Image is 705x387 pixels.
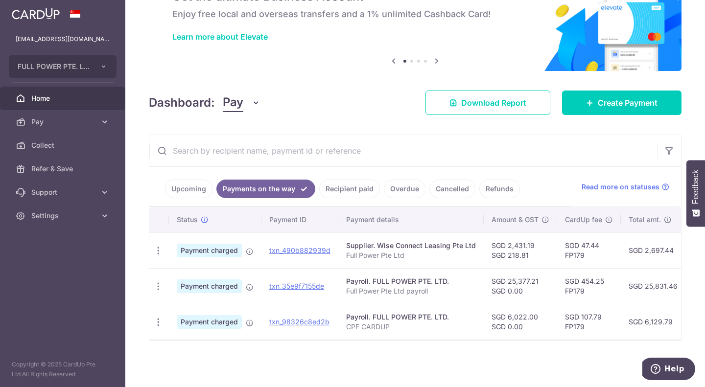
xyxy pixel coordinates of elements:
[177,244,242,257] span: Payment charged
[31,93,96,103] span: Home
[319,180,380,198] a: Recipient paid
[484,232,557,268] td: SGD 2,431.19 SGD 218.81
[346,286,476,296] p: Full Power Pte Ltd payroll
[461,97,526,109] span: Download Report
[642,358,695,382] iframe: Opens a widget where you can find more information
[223,93,260,112] button: Pay
[565,215,602,225] span: CardUp fee
[492,215,539,225] span: Amount & GST
[9,55,117,78] button: FULL POWER PTE. LTD.
[621,304,685,340] td: SGD 6,129.79
[31,117,96,127] span: Pay
[338,207,484,232] th: Payment details
[31,211,96,221] span: Settings
[686,160,705,227] button: Feedback - Show survey
[216,180,315,198] a: Payments on the way
[31,187,96,197] span: Support
[177,215,198,225] span: Status
[562,91,681,115] a: Create Payment
[346,322,476,332] p: CPF CARDUP
[269,318,329,326] a: txn_98326c8ed2b
[429,180,475,198] a: Cancelled
[425,91,550,115] a: Download Report
[484,268,557,304] td: SGD 25,377.21 SGD 0.00
[269,282,324,290] a: txn_35e9f7155de
[629,215,661,225] span: Total amt.
[165,180,212,198] a: Upcoming
[557,268,621,304] td: SGD 454.25 FP179
[31,164,96,174] span: Refer & Save
[346,312,476,322] div: Payroll. FULL POWER PTE. LTD.
[582,182,659,192] span: Read more on statuses
[346,250,476,260] p: Full Power Pte Ltd
[149,135,658,166] input: Search by recipient name, payment id or reference
[384,180,425,198] a: Overdue
[598,97,658,109] span: Create Payment
[16,34,110,44] p: [EMAIL_ADDRESS][DOMAIN_NAME]
[346,276,476,286] div: Payroll. FULL POWER PTE. LTD.
[172,32,268,42] a: Learn more about Elevate
[31,140,96,150] span: Collect
[261,207,338,232] th: Payment ID
[557,232,621,268] td: SGD 47.44 FP179
[172,8,658,20] h6: Enjoy free local and overseas transfers and a 1% unlimited Cashback Card!
[223,93,243,112] span: Pay
[557,304,621,340] td: SGD 107.79 FP179
[177,315,242,329] span: Payment charged
[621,268,685,304] td: SGD 25,831.46
[691,170,700,204] span: Feedback
[12,8,60,20] img: CardUp
[177,279,242,293] span: Payment charged
[479,180,520,198] a: Refunds
[269,246,330,254] a: txn_490b882939d
[582,182,669,192] a: Read more on statuses
[621,232,685,268] td: SGD 2,697.44
[484,304,557,340] td: SGD 6,022.00 SGD 0.00
[18,62,90,71] span: FULL POWER PTE. LTD.
[346,241,476,250] div: Supplier. Wise Connect Leasing Pte Ltd
[149,94,215,112] h4: Dashboard:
